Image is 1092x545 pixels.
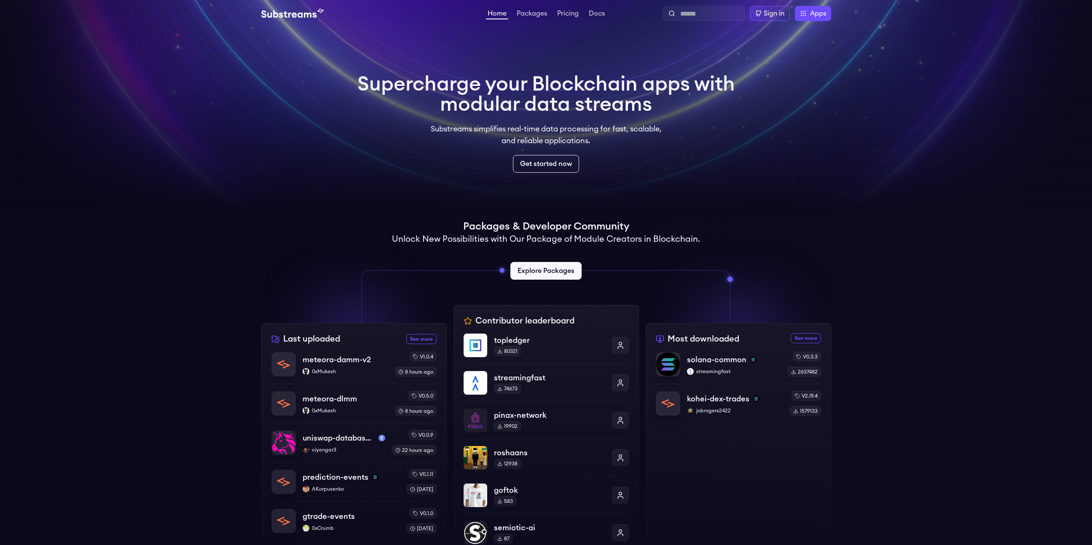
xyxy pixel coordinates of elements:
img: uniswap-database-changes-mainnet [272,431,295,454]
p: meteora-dlmm [303,393,357,405]
div: 583 [494,496,516,506]
p: topledger [494,334,605,346]
h2: Unlock New Possibilities with Our Package of Module Creators in Blockchain. [392,233,700,245]
img: meteora-damm-v2 [272,353,295,376]
a: uniswap-database-changes-mainnetuniswap-database-changes-mainnetmainnetciyengar3ciyengar3v0.0.922... [271,423,437,462]
div: 12938 [494,459,521,469]
img: roshaans [464,446,487,470]
p: streamingfast [687,368,781,375]
img: streamingfast [687,368,694,375]
div: v0.5.0 [408,391,437,401]
img: streamingfast [464,371,487,395]
div: v1.0.4 [410,352,437,362]
p: kohei-dex-trades [687,393,749,405]
a: goftokgoftok583 [464,476,629,514]
p: 0xMukesh [303,407,388,414]
img: gtrade-events [272,509,295,533]
img: kohei-dex-trades [656,392,680,415]
img: 0xCrumb [303,525,309,532]
div: 2637482 [788,367,821,377]
a: streamingfaststreamingfast74673 [464,364,629,401]
img: semiotic-ai [464,521,487,545]
div: [DATE] [407,524,437,534]
div: 8 hours ago [395,367,437,377]
div: v0.0.9 [408,430,437,440]
p: pinax-network [494,409,605,421]
p: ciyengar3 [303,446,385,453]
a: Sign in [750,6,790,21]
div: v0.3.3 [793,352,821,362]
img: prediction-events [272,470,295,494]
img: goftok [464,484,487,507]
a: Get started now [513,155,579,173]
p: meteora-damm-v2 [303,354,371,366]
a: Home [486,10,508,19]
img: jobrogers2422 [687,407,694,414]
p: solana-common [687,354,746,366]
a: pinax-networkpinax-network19902 [464,401,629,439]
img: topledger [464,334,487,357]
div: 8 hours ago [395,406,437,416]
div: [DATE] [407,484,437,494]
a: Pricing [555,10,580,19]
a: meteora-dlmmmeteora-dlmm0xMukesh0xMukeshv0.5.08 hours ago [271,384,437,423]
a: prediction-eventsprediction-eventssolanaAKorpusenkoAKorpusenkov0.1.11[DATE] [271,462,437,501]
a: See more most downloaded packages [791,333,821,343]
a: See more recently uploaded packages [406,334,437,344]
a: Packages [515,10,549,19]
img: solana-common [656,353,680,376]
p: uniswap-database-changes-mainnet [303,432,375,444]
div: 80321 [494,346,521,356]
img: solana [372,474,378,481]
p: roshaans [494,447,605,459]
img: pinax-network [464,409,487,432]
div: v2.19.4 [791,391,821,401]
img: mainnet [378,435,385,441]
img: 0xMukesh [303,407,309,414]
img: ciyengar3 [303,446,309,453]
div: Sign in [764,8,784,19]
p: jobrogers2422 [687,407,783,414]
h1: Supercharge your Blockchain apps with modular data streams [357,74,735,115]
img: meteora-dlmm [272,392,295,415]
p: AKorpusenko [303,486,400,492]
h1: Packages & Developer Community [463,220,629,233]
a: Docs [587,10,606,19]
div: 74673 [494,384,521,394]
img: Substream's logo [261,8,324,19]
a: topledgertopledger80321 [464,334,629,364]
img: AKorpusenko [303,486,309,492]
a: meteora-damm-v2meteora-damm-v20xMukesh0xMukeshv1.0.48 hours ago [271,352,437,384]
a: solana-commonsolana-commonsolanastreamingfaststreamingfastv0.3.32637482 [656,352,821,384]
p: prediction-events [303,471,368,483]
p: streamingfast [494,372,605,384]
div: 87 [494,534,513,544]
img: solana [750,356,757,363]
div: 22 hours ago [392,445,437,455]
div: 19902 [494,421,521,431]
div: v0.1.11 [409,469,437,479]
a: gtrade-eventsgtrade-events0xCrumb0xCrumbv0.1.0[DATE] [271,501,437,534]
p: gtrade-events [303,510,355,522]
div: v0.1.0 [410,508,437,518]
p: Substreams simplifies real-time data processing for fast, scalable, and reliable applications. [425,123,668,147]
a: Explore Packages [510,262,582,280]
a: kohei-dex-tradeskohei-dex-tradessolanajobrogers2422jobrogers2422v2.19.41579133 [656,384,821,416]
div: 1579133 [790,406,821,416]
p: semiotic-ai [494,522,605,534]
p: 0xCrumb [303,525,400,532]
span: Apps [810,8,826,19]
img: 0xMukesh [303,368,309,375]
img: solana [753,395,759,402]
a: roshaansroshaans12938 [464,439,629,476]
p: goftok [494,484,605,496]
p: 0xMukesh [303,368,388,375]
